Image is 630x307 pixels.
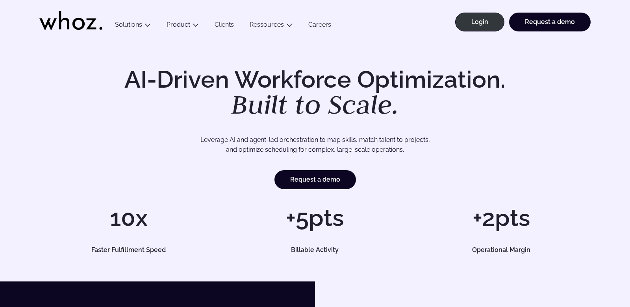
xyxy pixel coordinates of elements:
em: Built to Scale. [231,87,399,121]
h1: +2pts [412,206,591,230]
a: Ressources [250,21,284,28]
a: Request a demo [274,170,356,189]
button: Ressources [242,21,300,31]
p: Leverage AI and agent-led orchestration to map skills, match talent to projects, and optimize sch... [67,135,563,155]
button: Product [159,21,207,31]
h5: Billable Activity [235,247,395,253]
h5: Faster Fulfillment Speed [48,247,209,253]
h5: Operational Margin [421,247,582,253]
h1: AI-Driven Workforce Optimization. [113,68,517,118]
a: Request a demo [509,13,591,31]
a: Product [167,21,190,28]
h1: +5pts [226,206,404,230]
a: Clients [207,21,242,31]
button: Solutions [107,21,159,31]
h1: 10x [39,206,218,230]
a: Login [455,13,504,31]
a: Careers [300,21,339,31]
